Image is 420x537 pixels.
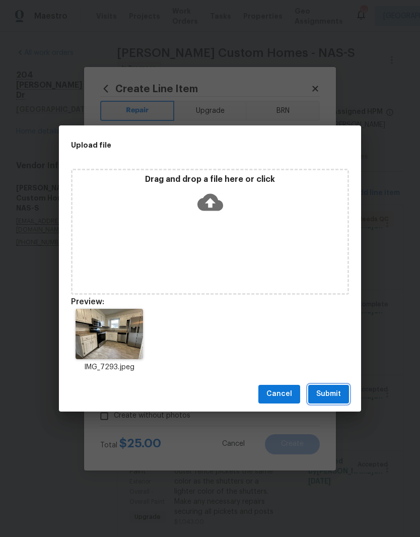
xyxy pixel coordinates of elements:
[73,174,347,185] p: Drag and drop a file here or click
[316,388,341,400] span: Submit
[76,309,143,359] img: 2Q==
[71,140,304,151] h2: Upload file
[308,385,349,404] button: Submit
[266,388,292,400] span: Cancel
[71,362,148,373] p: IMG_7293.jpeg
[258,385,300,404] button: Cancel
